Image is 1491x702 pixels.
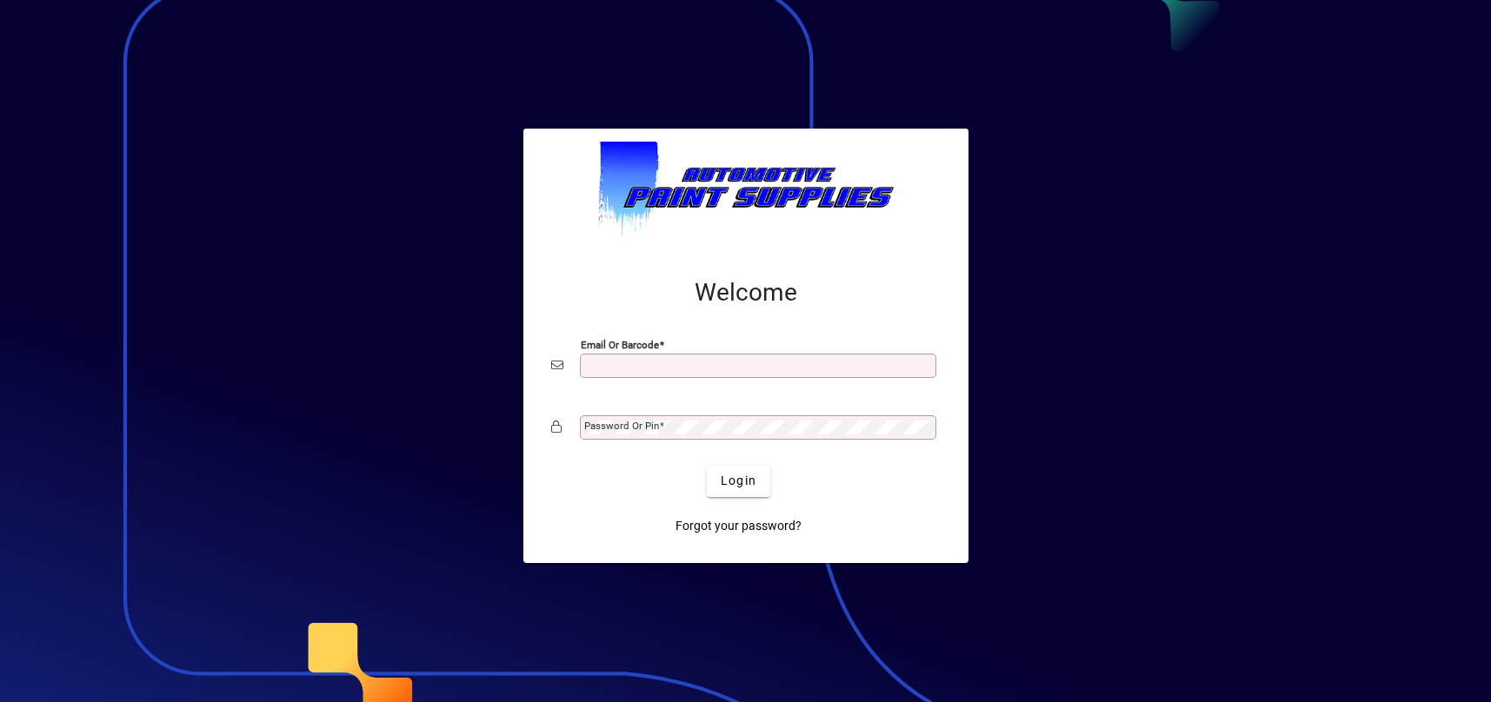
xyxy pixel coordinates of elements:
mat-label: Password or Pin [584,420,659,432]
button: Login [707,466,770,497]
mat-label: Email or Barcode [581,338,659,350]
span: Forgot your password? [676,517,802,535]
span: Login [721,472,756,490]
a: Forgot your password? [669,511,809,542]
h2: Welcome [551,278,941,308]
